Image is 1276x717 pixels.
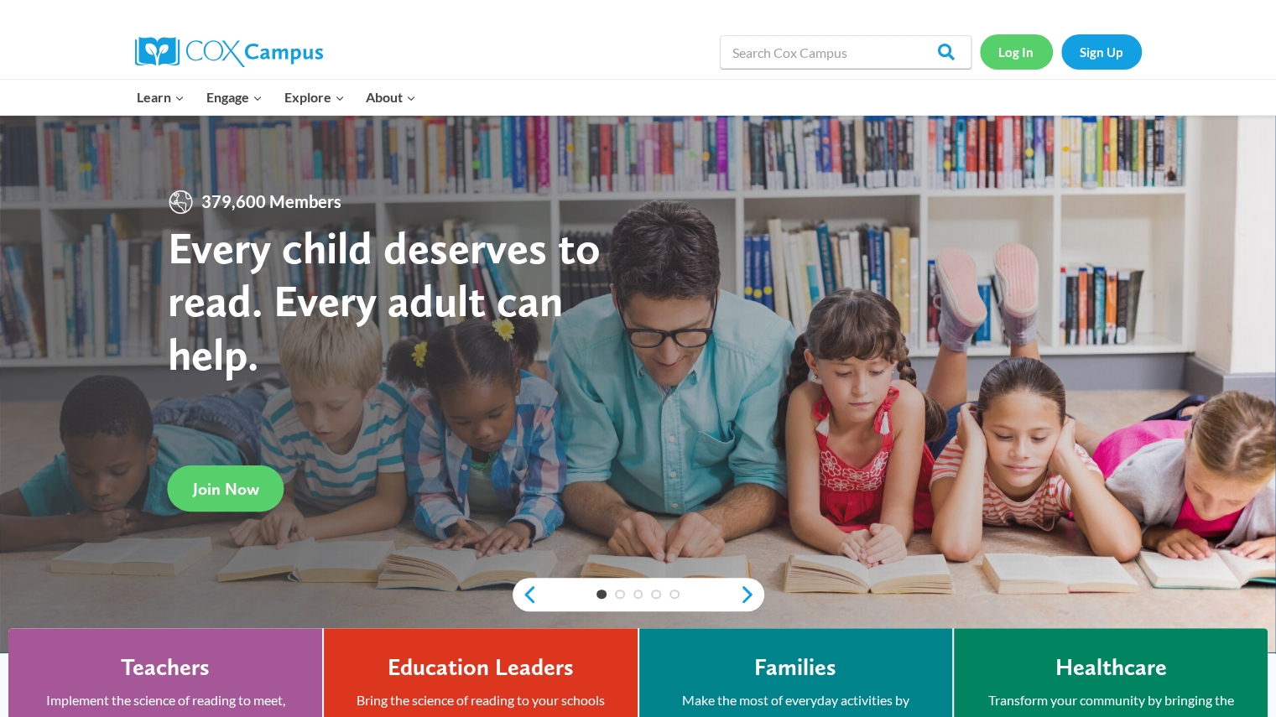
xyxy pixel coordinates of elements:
[388,653,574,682] h4: Education Leaders
[651,590,661,600] a: 4
[193,479,259,499] span: Join Now
[980,34,1053,69] a: Log In
[633,590,643,600] a: 3
[135,37,323,67] img: Cox Campus
[1055,653,1166,682] h4: Healthcare
[168,221,601,381] strong: Every child deserves to read. Every adult can help.
[121,653,210,682] h4: Teachers
[195,189,348,216] span: 379,600 Members
[980,34,1142,69] nav: Secondary Navigation
[513,585,538,605] a: previous
[355,80,427,115] button: Child menu of About
[273,80,356,115] button: Child menu of Explore
[1061,34,1142,69] a: Sign Up
[195,80,273,115] button: Child menu of Engage
[168,465,284,512] a: Join Now
[754,653,836,682] h4: Families
[739,585,764,605] a: next
[596,590,607,600] a: 1
[127,80,427,115] nav: Primary Navigation
[615,590,625,600] a: 2
[669,590,680,600] a: 5
[127,80,196,115] button: Child menu of Learn
[720,35,971,69] input: Search Cox Campus
[513,578,764,611] div: content slider buttons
